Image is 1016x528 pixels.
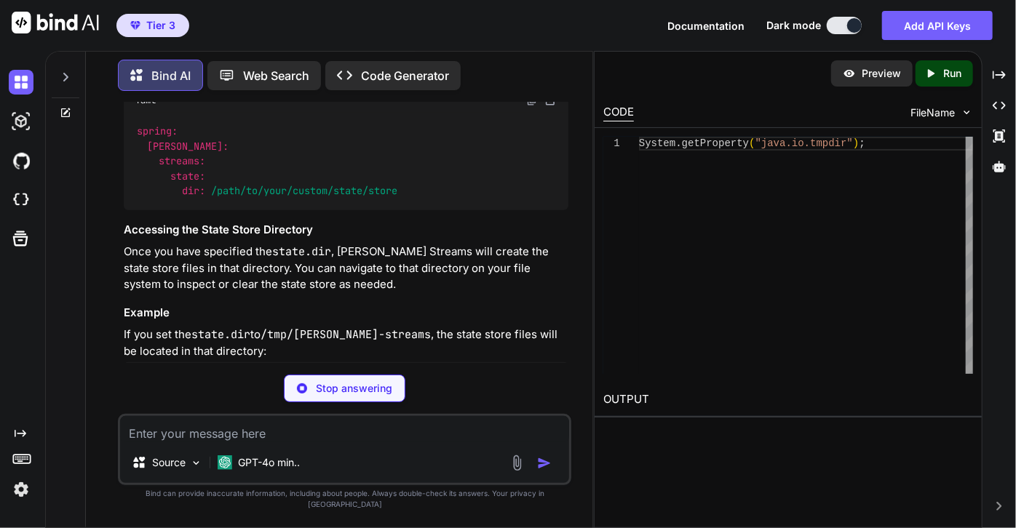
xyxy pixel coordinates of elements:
button: Add API Keys [882,11,993,40]
p: GPT-4o min.. [238,455,300,470]
img: attachment [509,455,525,471]
img: darkAi-studio [9,109,33,134]
p: Once you have specified the , [PERSON_NAME] Streams will create the state store files in that dir... [124,244,568,293]
p: Bind can provide inaccurate information, including about people. Always double-check its answers.... [118,488,571,510]
code: state.dir [191,327,250,342]
button: premiumTier 3 [116,14,189,37]
img: chevron down [961,106,973,119]
p: Run [943,66,961,81]
span: state: [170,169,205,183]
span: ( [750,137,755,149]
p: Code Generator [361,67,449,84]
img: cloudideIcon [9,188,33,212]
h3: Accessing the State Store Directory [124,222,568,239]
p: Bind AI [151,67,191,84]
p: Stop answering [316,381,392,396]
img: Bind AI [12,12,99,33]
p: Preview [862,66,901,81]
span: "java.io.tmpdir" [755,137,853,149]
span: Documentation [667,20,745,32]
p: Source [152,455,186,470]
span: /path/to/your/custom/state/store [211,184,397,197]
span: getProperty [682,137,749,149]
h3: Example [124,305,568,321]
p: Web Search [243,67,309,84]
span: spring: [137,125,178,138]
div: CODE [603,104,634,121]
span: System [639,137,675,149]
span: [PERSON_NAME]: [147,140,229,153]
span: dir: [182,184,205,197]
img: premium [130,21,140,30]
span: Tier 3 [146,18,175,33]
span: FileName [910,105,955,120]
button: Documentation [667,18,745,33]
img: GPT-4o mini [218,455,232,470]
img: githubDark [9,148,33,173]
img: settings [9,477,33,502]
img: icon [537,456,552,471]
code: state.dir [272,244,331,259]
p: If you set the to , the state store files will be located in that directory: [124,327,568,359]
code: /tmp/[PERSON_NAME]-streams [261,327,431,342]
span: streams: [159,155,205,168]
span: ; [860,137,865,149]
h2: OUTPUT [595,383,982,417]
img: preview [843,67,856,80]
img: Pick Models [190,457,202,469]
span: Dark mode [766,18,821,33]
span: . [676,137,682,149]
span: ) [853,137,859,149]
img: darkChat [9,70,33,95]
div: 1 [603,137,620,151]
